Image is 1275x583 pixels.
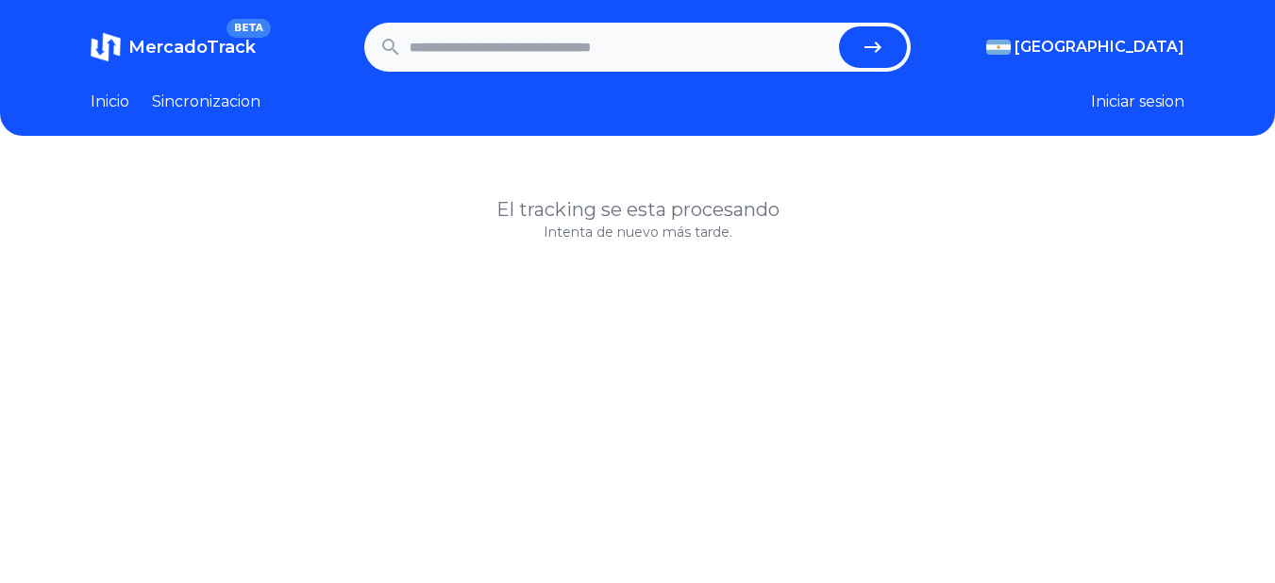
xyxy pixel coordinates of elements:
h1: El tracking se esta procesando [91,196,1184,223]
a: Sincronizacion [152,91,260,113]
p: Intenta de nuevo más tarde. [91,223,1184,242]
img: Argentina [986,40,1011,55]
span: MercadoTrack [128,37,256,58]
span: BETA [226,19,271,38]
a: MercadoTrackBETA [91,32,256,62]
img: MercadoTrack [91,32,121,62]
button: [GEOGRAPHIC_DATA] [986,36,1184,58]
button: Iniciar sesion [1091,91,1184,113]
a: Inicio [91,91,129,113]
span: [GEOGRAPHIC_DATA] [1015,36,1184,58]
